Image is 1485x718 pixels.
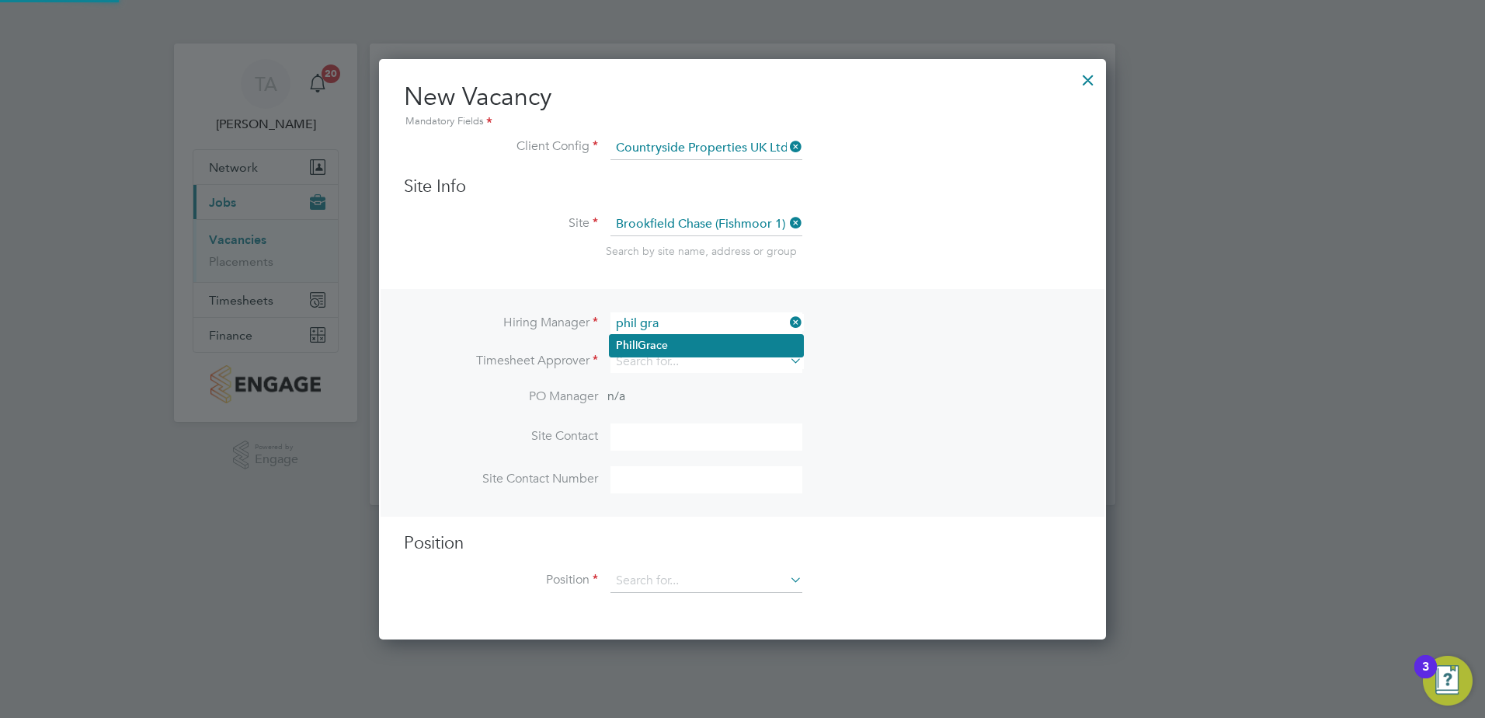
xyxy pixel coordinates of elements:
[610,213,802,236] input: Search for...
[404,532,1081,555] h3: Position
[1423,656,1473,706] button: Open Resource Center, 3 new notifications
[404,176,1081,198] h3: Site Info
[1422,667,1429,687] div: 3
[616,339,635,352] b: Phil
[404,315,598,331] label: Hiring Manager
[404,428,598,444] label: Site Contact
[404,215,598,232] label: Site
[610,137,802,160] input: Search for...
[404,113,1081,131] div: Mandatory Fields
[404,389,598,405] label: PO Manager
[404,353,598,369] label: Timesheet Approver
[404,138,598,155] label: Client Config
[610,570,802,593] input: Search for...
[404,572,598,588] label: Position
[610,312,802,335] input: Search for...
[610,350,802,373] input: Search for...
[638,339,656,352] b: Gra
[404,81,1081,131] h2: New Vacancy
[606,244,797,258] span: Search by site name, address or group
[610,335,803,356] li: l ce
[404,471,598,487] label: Site Contact Number
[607,389,625,404] span: n/a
